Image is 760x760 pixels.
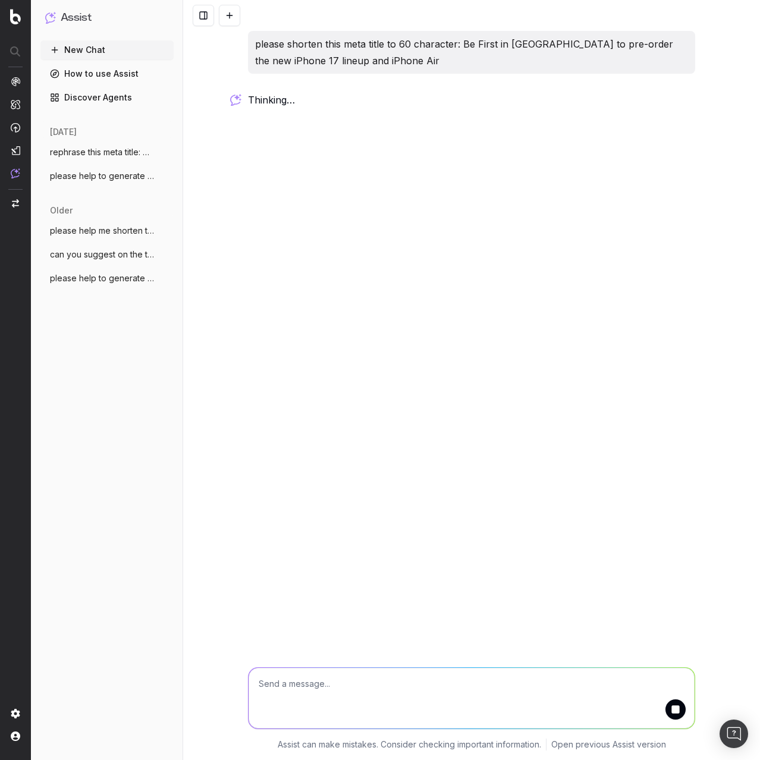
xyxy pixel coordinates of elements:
[551,739,666,750] a: Open previous Assist version
[50,249,155,260] span: can you suggest on the this sentence tha
[11,123,20,133] img: Activation
[11,77,20,86] img: Analytics
[11,168,20,178] img: Assist
[50,170,155,182] span: please help to generate the below for me
[10,9,21,24] img: Botify logo
[11,731,20,741] img: My account
[50,205,73,216] span: older
[50,146,155,158] span: rephrase this meta title: Get the latest
[40,40,174,59] button: New Chat
[11,99,20,109] img: Intelligence
[40,143,174,162] button: rephrase this meta title: Get the latest
[50,272,155,284] span: please help to generate a content brief
[40,64,174,83] a: How to use Assist
[40,167,174,186] button: please help to generate the below for me
[11,146,20,155] img: Studio
[40,221,174,240] button: please help me shorten this to 155-160 w
[255,36,688,69] p: please shorten this meta title to 60 character: Be First in [GEOGRAPHIC_DATA] to pre-order the ne...
[40,88,174,107] a: Discover Agents
[12,199,19,208] img: Switch project
[45,12,56,23] img: Assist
[61,10,92,26] h1: Assist
[50,225,155,237] span: please help me shorten this to 155-160 w
[50,126,77,138] span: [DATE]
[40,245,174,264] button: can you suggest on the this sentence tha
[278,739,541,750] p: Assist can make mistakes. Consider checking important information.
[40,269,174,288] button: please help to generate a content brief
[11,709,20,718] img: Setting
[45,10,169,26] button: Assist
[230,94,241,106] img: Botify assist logo
[720,720,748,748] div: Open Intercom Messenger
